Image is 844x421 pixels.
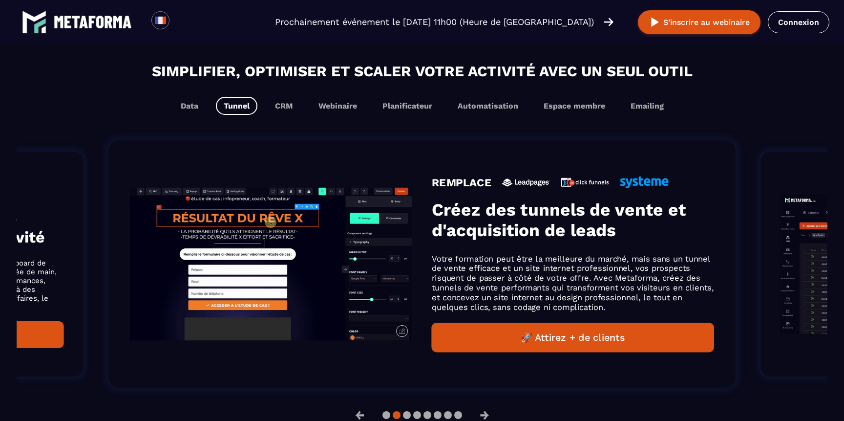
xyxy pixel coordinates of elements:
[54,16,132,28] img: logo
[216,97,257,115] button: Tunnel
[561,177,610,187] img: icon
[450,97,526,115] button: Automatisation
[432,323,714,353] button: 🚀 Attirez + de clients
[502,178,550,187] img: icon
[130,188,412,340] img: gif
[267,97,301,115] button: CRM
[649,16,661,28] img: play
[432,254,714,312] p: Votre formation peut être la meilleure du marché, mais sans un tunnel de vente efficace et un sit...
[620,177,669,188] img: icon
[375,97,440,115] button: Planificateur
[173,97,206,115] button: Data
[604,17,613,27] img: arrow-right
[22,10,46,34] img: logo
[169,11,193,33] div: Search for option
[17,125,827,403] section: Gallery
[768,11,829,33] a: Connexion
[623,97,672,115] button: Emailing
[154,14,167,26] img: fr
[536,97,613,115] button: Espace membre
[26,60,818,82] h2: Simplifier, optimiser et scaler votre activité avec un seul outil
[432,176,491,189] h4: REMPLACE
[275,15,594,29] p: Prochainement événement le [DATE] 11h00 (Heure de [GEOGRAPHIC_DATA])
[311,97,365,115] button: Webinaire
[432,199,714,241] h3: Créez des tunnels de vente et d'acquisition de leads
[178,16,185,28] input: Search for option
[638,10,760,34] button: S’inscrire au webinaire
